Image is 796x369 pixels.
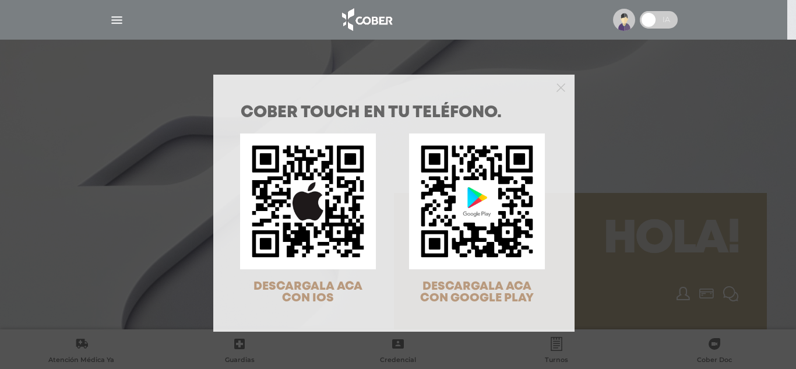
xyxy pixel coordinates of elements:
button: Close [557,82,565,92]
img: qr-code [240,133,376,269]
h1: COBER TOUCH en tu teléfono. [241,105,547,121]
img: qr-code [409,133,545,269]
span: DESCARGALA ACA CON GOOGLE PLAY [420,281,534,304]
span: DESCARGALA ACA CON IOS [253,281,362,304]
